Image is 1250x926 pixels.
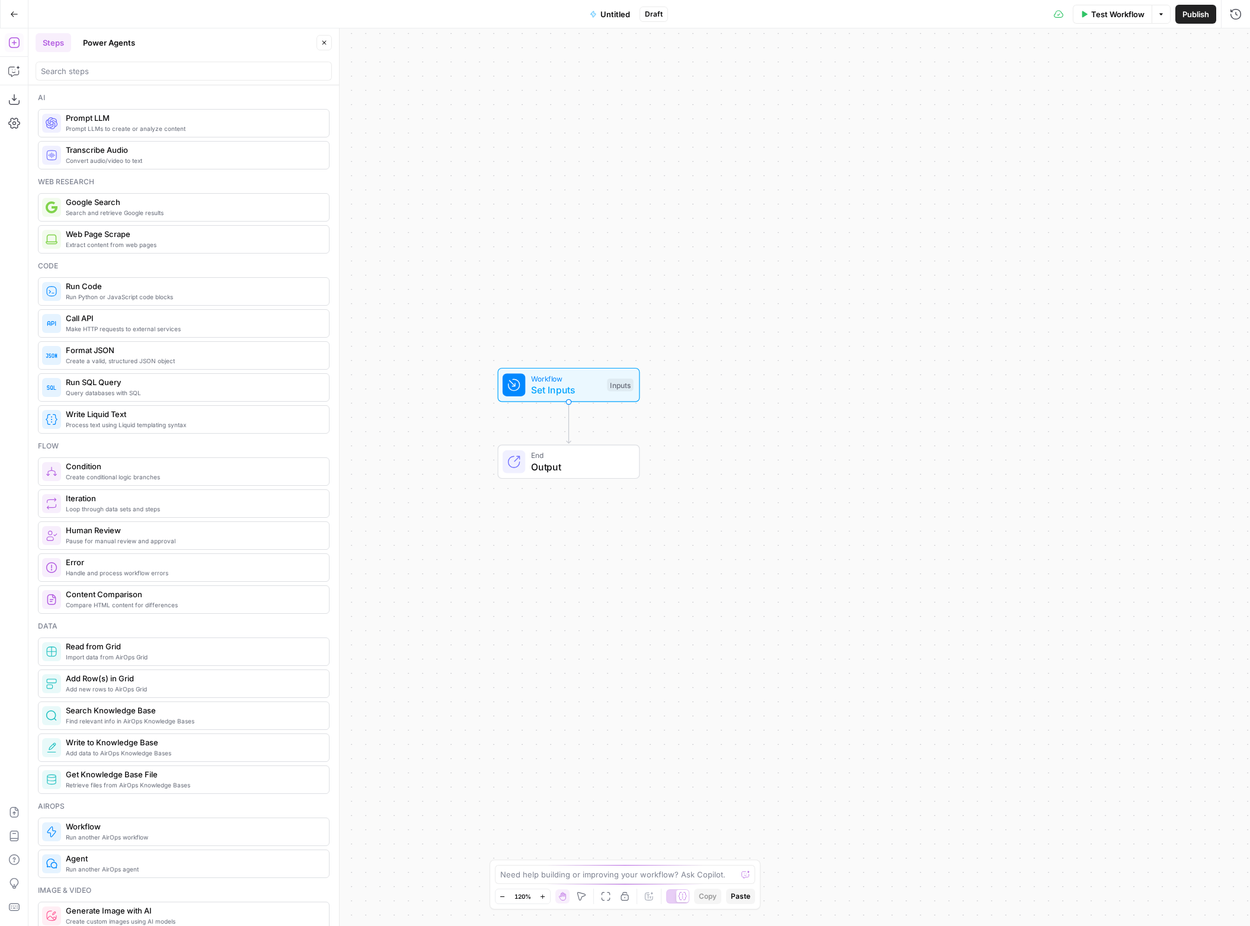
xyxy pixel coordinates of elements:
[66,408,319,420] span: Write Liquid Text
[531,373,602,384] span: Workflow
[66,376,319,388] span: Run SQL Query
[66,640,319,652] span: Read from Grid
[1175,5,1216,24] button: Publish
[514,892,531,901] span: 120%
[66,504,319,514] span: Loop through data sets and steps
[66,716,319,726] span: Find relevant info in AirOps Knowledge Bases
[567,402,571,444] g: Edge from start to end
[583,5,637,24] button: Untitled
[731,891,750,902] span: Paste
[46,594,57,605] img: vrinnnclop0vshvmafd7ip1g7ohf
[66,156,319,165] span: Convert audio/video to text
[66,672,319,684] span: Add Row(s) in Grid
[66,780,319,790] span: Retrieve files from AirOps Knowledge Bases
[66,600,319,610] span: Compare HTML content for differences
[66,684,319,694] span: Add new rows to AirOps Grid
[38,177,330,187] div: Web research
[66,324,319,334] span: Make HTTP requests to external services
[66,312,319,324] span: Call API
[645,9,663,20] span: Draft
[699,891,717,902] span: Copy
[459,445,679,479] div: EndOutput
[1073,5,1152,24] button: Test Workflow
[66,196,319,208] span: Google Search
[1182,8,1209,20] span: Publish
[531,383,602,397] span: Set Inputs
[66,240,319,249] span: Extract content from web pages
[66,492,319,504] span: Iteration
[38,801,330,812] div: Airops
[38,92,330,103] div: Ai
[66,768,319,780] span: Get Knowledge Base File
[38,261,330,271] div: Code
[66,292,319,302] span: Run Python or JavaScript code blocks
[66,280,319,292] span: Run Code
[38,885,330,896] div: Image & video
[66,388,319,398] span: Query databases with SQL
[66,588,319,600] span: Content Comparison
[66,853,319,864] span: Agent
[66,208,319,217] span: Search and retrieve Google results
[66,144,319,156] span: Transcribe Audio
[66,356,319,366] span: Create a valid, structured JSON object
[66,420,319,430] span: Process text using Liquid templating syntax
[66,344,319,356] span: Format JSON
[66,524,319,536] span: Human Review
[66,568,319,578] span: Handle and process workflow errors
[607,379,633,392] div: Inputs
[66,864,319,874] span: Run another AirOps agent
[38,621,330,632] div: Data
[76,33,142,52] button: Power Agents
[531,450,628,461] span: End
[66,905,319,917] span: Generate Image with AI
[66,832,319,842] span: Run another AirOps workflow
[459,368,679,402] div: WorkflowSet InputsInputs
[36,33,71,52] button: Steps
[66,736,319,748] span: Write to Knowledge Base
[66,228,319,240] span: Web Page Scrape
[66,124,319,133] span: Prompt LLMs to create or analyze content
[600,8,630,20] span: Untitled
[38,441,330,451] div: Flow
[66,556,319,568] span: Error
[66,917,319,926] span: Create custom images using AI models
[41,65,327,77] input: Search steps
[66,652,319,662] span: Import data from AirOps Grid
[66,460,319,472] span: Condition
[66,472,319,482] span: Create conditional logic branches
[66,748,319,758] span: Add data to AirOps Knowledge Bases
[66,704,319,716] span: Search Knowledge Base
[66,821,319,832] span: Workflow
[694,889,721,904] button: Copy
[66,536,319,546] span: Pause for manual review and approval
[726,889,755,904] button: Paste
[66,112,319,124] span: Prompt LLM
[531,460,628,474] span: Output
[1091,8,1144,20] span: Test Workflow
